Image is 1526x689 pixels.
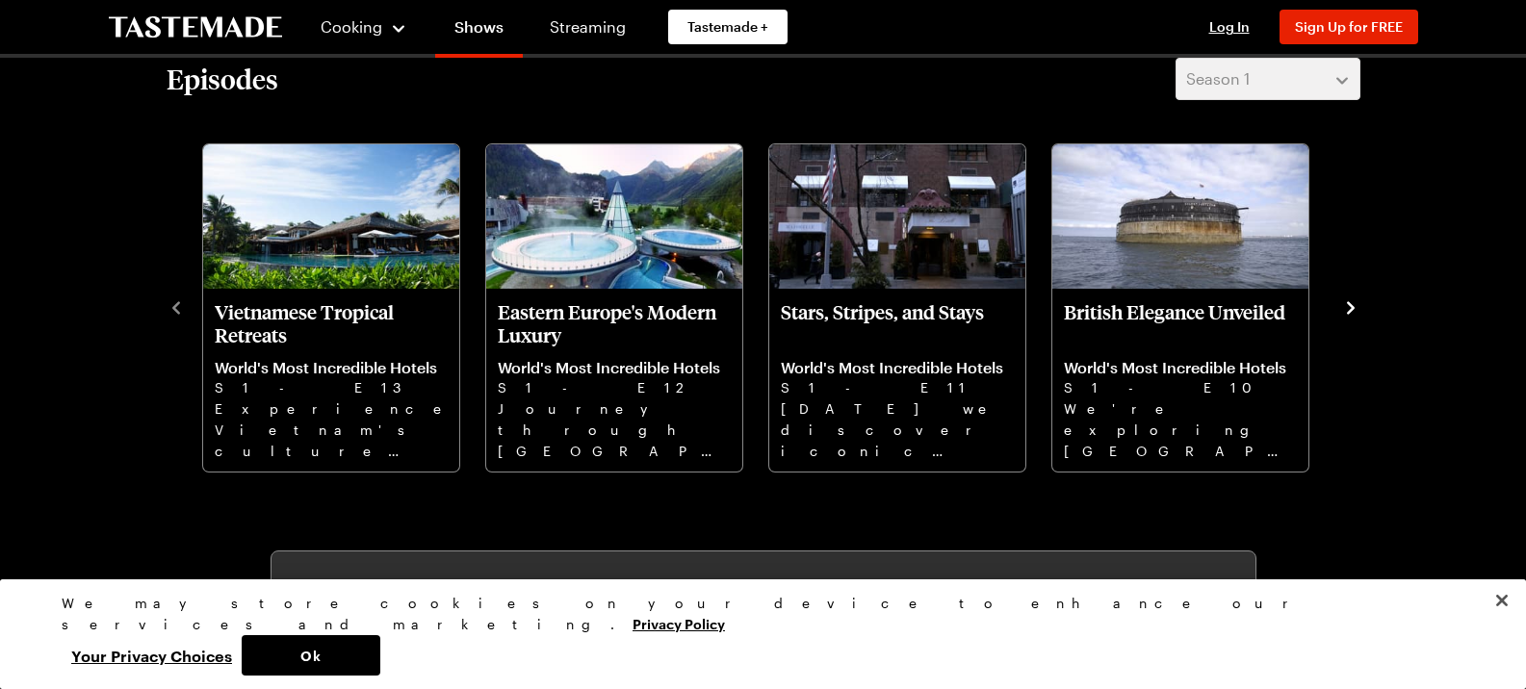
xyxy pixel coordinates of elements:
[1209,18,1250,35] span: Log In
[215,300,448,460] a: Vietnamese Tropical Retreats
[687,17,768,37] span: Tastemade +
[769,144,1025,472] div: Stars, Stripes, and Stays
[167,62,278,96] h2: Episodes
[781,398,1014,460] p: [DATE] we discover iconic hotels in the [GEOGRAPHIC_DATA], with rich history, and luxurious stays.
[668,10,788,44] a: Tastemade +
[62,635,242,676] button: Your Privacy Choices
[781,358,1014,377] p: World's Most Incredible Hotels
[242,635,380,676] button: Ok
[1064,358,1297,377] p: World's Most Incredible Hotels
[484,139,767,473] div: 2 / 13
[1280,10,1418,44] button: Sign Up for FREE
[321,4,408,50] button: Cooking
[1176,58,1360,100] button: Season 1
[215,300,448,346] p: Vietnamese Tropical Retreats
[215,377,448,398] p: S1 - E13
[1064,300,1297,346] p: British Elegance Unveiled
[109,16,282,38] a: To Tastemade Home Page
[633,614,725,632] a: More information about your privacy, opens in a new tab
[321,17,382,36] span: Cooking
[435,4,523,58] a: Shows
[203,144,459,472] div: Vietnamese Tropical Retreats
[781,300,1014,460] a: Stars, Stripes, and Stays
[62,593,1448,676] div: Privacy
[1481,579,1523,622] button: Close
[1295,18,1403,35] span: Sign Up for FREE
[498,358,731,377] p: World's Most Incredible Hotels
[781,377,1014,398] p: S1 - E11
[1191,17,1268,37] button: Log In
[1064,300,1297,460] a: British Elegance Unveiled
[1050,139,1333,473] div: 4 / 13
[498,300,731,346] p: Eastern Europe's Modern Luxury
[1052,144,1308,289] img: British Elegance Unveiled
[215,398,448,460] p: Experience Vietnam's culture and beauty through its exceptional hotels!
[203,144,459,289] img: Vietnamese Tropical Retreats
[1052,144,1308,472] div: British Elegance Unveiled
[1341,294,1360,318] button: navigate to next item
[767,139,1050,473] div: 3 / 13
[201,139,484,473] div: 1 / 13
[1186,67,1250,90] span: Season 1
[1064,377,1297,398] p: S1 - E10
[781,300,1014,346] p: Stars, Stripes, and Stays
[498,377,731,398] p: S1 - E12
[769,144,1025,289] img: Stars, Stripes, and Stays
[62,593,1448,635] div: We may store cookies on your device to enhance our services and marketing.
[486,144,742,289] img: Eastern Europe's Modern Luxury
[498,300,731,460] a: Eastern Europe's Modern Luxury
[498,398,731,460] p: Journey through [GEOGRAPHIC_DATA]'s charming hotels and culture.
[215,358,448,377] p: World's Most Incredible Hotels
[1064,398,1297,460] p: We're exploring [GEOGRAPHIC_DATA]'s rich history of luxury and hospitality.
[167,294,186,318] button: navigate to previous item
[486,144,742,472] div: Eastern Europe's Modern Luxury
